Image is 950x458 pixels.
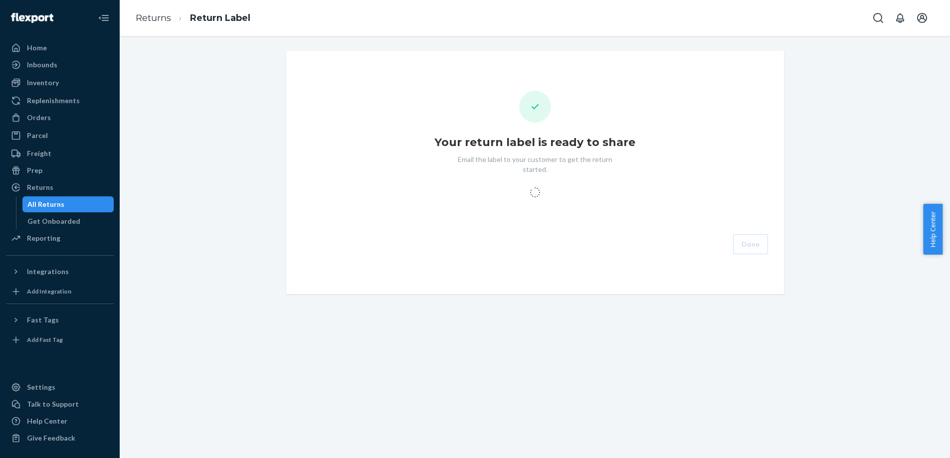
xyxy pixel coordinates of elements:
a: Inbounds [6,57,114,73]
div: Inventory [27,78,59,88]
div: Inbounds [27,60,57,70]
button: Give Feedback [6,430,114,446]
button: Help Center [923,204,943,255]
button: Close Navigation [94,8,114,28]
a: Return Label [190,12,250,23]
a: Home [6,40,114,56]
div: Help Center [27,416,67,426]
a: Freight [6,146,114,161]
a: Inventory [6,75,114,91]
a: All Returns [22,196,114,212]
button: Open account menu [912,8,932,28]
div: Returns [27,182,53,192]
div: Parcel [27,131,48,141]
a: Replenishments [6,93,114,109]
div: Fast Tags [27,315,59,325]
button: Open notifications [890,8,910,28]
button: Integrations [6,264,114,280]
img: Flexport logo [11,13,53,23]
div: Freight [27,149,51,158]
button: Fast Tags [6,312,114,328]
a: Orders [6,110,114,126]
a: Talk to Support [6,396,114,412]
a: Parcel [6,128,114,144]
a: Add Fast Tag [6,332,114,348]
div: Add Integration [27,287,71,296]
div: Get Onboarded [27,216,80,226]
p: Email the label to your customer to get the return started. [448,154,622,174]
a: Settings [6,379,114,395]
div: Reporting [27,233,60,243]
a: Returns [136,12,171,23]
ol: breadcrumbs [128,3,258,33]
div: Integrations [27,267,69,277]
div: Prep [27,165,42,175]
div: All Returns [27,199,64,209]
div: Orders [27,113,51,123]
h1: Your return label is ready to share [434,135,635,151]
button: Open Search Box [868,8,888,28]
div: Home [27,43,47,53]
button: Done [733,234,768,254]
a: Add Integration [6,284,114,300]
a: Get Onboarded [22,213,114,229]
div: Add Fast Tag [27,335,63,344]
div: Replenishments [27,96,80,106]
div: Give Feedback [27,433,75,443]
a: Help Center [6,413,114,429]
a: Reporting [6,230,114,246]
div: Talk to Support [27,399,79,409]
a: Prep [6,162,114,178]
div: Settings [27,382,55,392]
a: Returns [6,179,114,195]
